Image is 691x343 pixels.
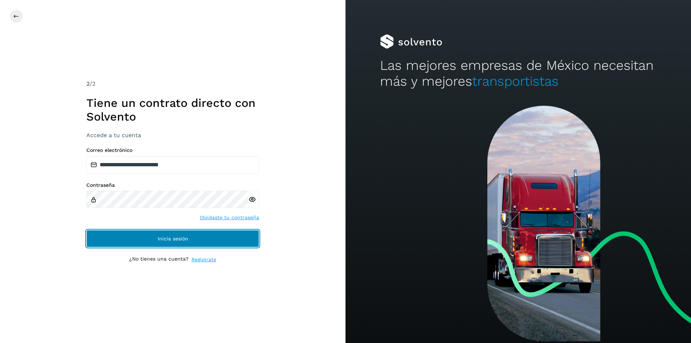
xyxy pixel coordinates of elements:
h1: Tiene un contrato directo con Solvento [86,96,259,124]
p: ¿No tienes una cuenta? [129,256,189,263]
a: Olvidaste tu contraseña [200,214,259,221]
label: Contraseña [86,182,259,188]
div: /2 [86,80,259,88]
h3: Accede a tu cuenta [86,132,259,139]
label: Correo electrónico [86,147,259,153]
a: Regístrate [191,256,216,263]
h2: Las mejores empresas de México necesitan más y mejores [380,58,656,90]
span: 2 [86,80,90,87]
button: Inicia sesión [86,230,259,247]
span: transportistas [472,73,559,89]
span: Inicia sesión [158,236,188,241]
